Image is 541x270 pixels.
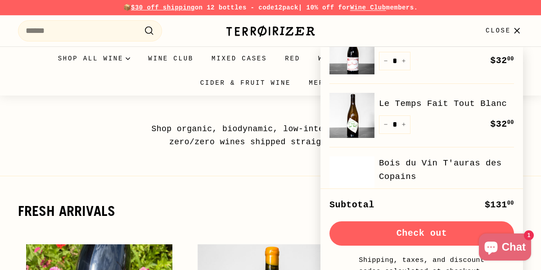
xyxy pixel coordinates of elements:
sup: 00 [507,119,514,126]
summary: Merch [300,71,350,95]
strong: 12pack [275,4,298,11]
button: Increase item quantity by one [397,188,410,207]
button: Reduce item quantity by one [379,188,392,207]
inbox-online-store-chat: Shopify online store chat [476,233,534,263]
div: $131 [485,198,514,212]
span: Close [486,26,511,36]
a: Bois du Vin T'auras des Copains [329,156,374,201]
sup: 00 [507,56,514,62]
span: $32 [490,119,514,129]
button: Reduce item quantity by one [379,52,392,70]
button: Check out [329,221,514,246]
button: Increase item quantity by one [397,52,410,70]
p: Shop organic, biodynamic, low-intervention, and zero/zero wines shipped straight to you. [131,123,410,149]
a: Wine Club [139,46,203,71]
img: Une Tranche (Gamay) [329,29,374,74]
span: $32 [490,55,514,66]
summary: Shop all wine [49,46,140,71]
sup: 00 [507,200,514,206]
button: Increase item quantity by one [397,115,410,134]
a: Bois du Vin T'auras des Copains [379,156,514,184]
img: Le Temps Fait Tout Blanc [329,93,374,138]
span: $30 off shipping [131,4,195,11]
a: Mixed Cases [203,46,276,71]
a: Red [276,46,309,71]
a: White [309,46,352,71]
a: Wine Club [350,4,386,11]
a: Le Temps Fait Tout Blanc [379,97,514,110]
div: Subtotal [329,198,374,212]
h2: fresh arrivals [18,203,482,219]
a: Cider & Fruit Wine [191,71,300,95]
p: 📦 on 12 bottles - code | 10% off for members. [18,3,523,13]
button: Reduce item quantity by one [379,115,392,134]
button: Close [480,18,528,44]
